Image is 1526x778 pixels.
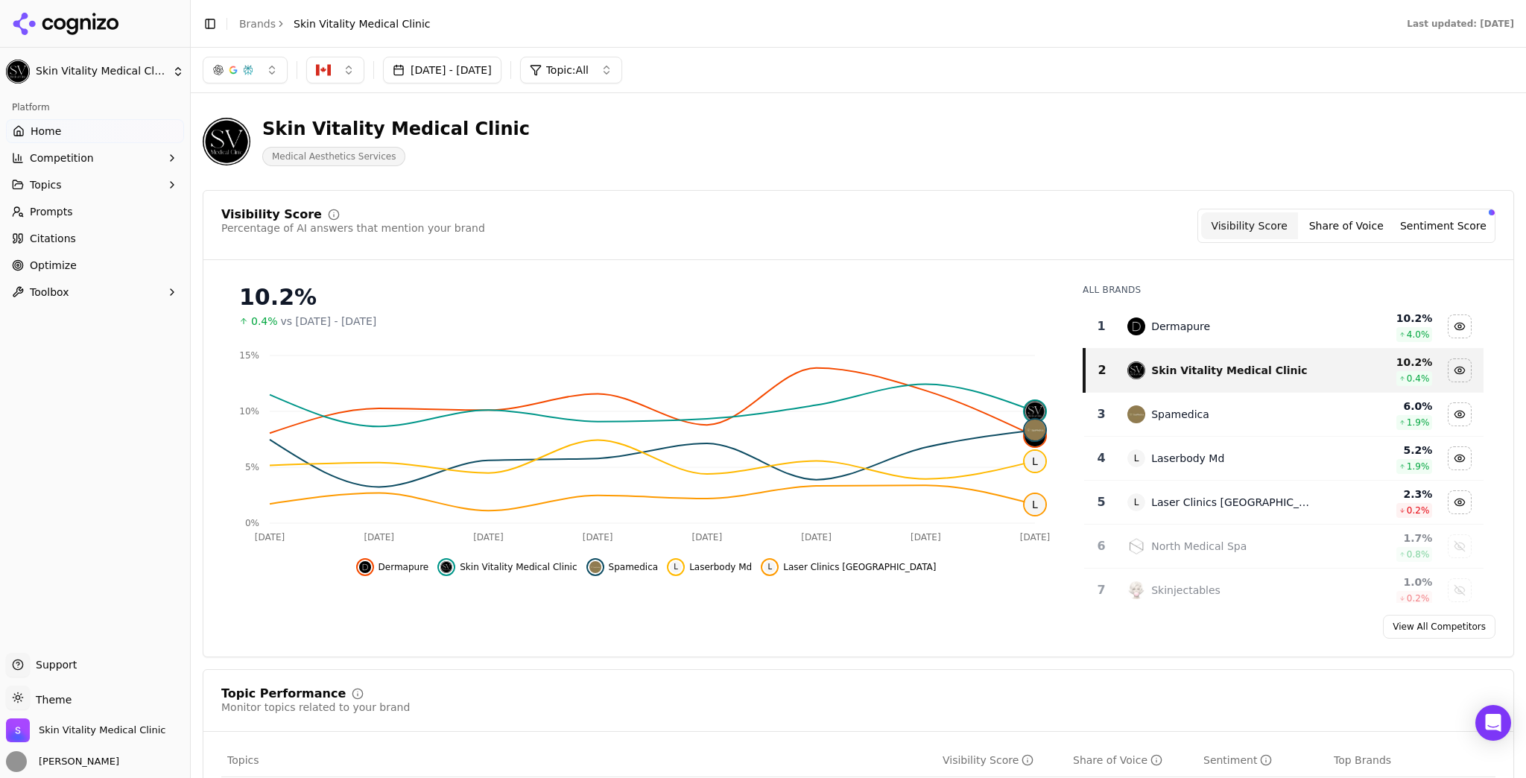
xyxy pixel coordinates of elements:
span: Medical Aesthetics Services [262,147,405,166]
span: 0.2 % [1407,505,1430,516]
img: Skin Vitality Medical Clinic [6,60,30,83]
tr: 1dermapureDermapure10.2%4.0%Hide dermapure data [1084,305,1484,349]
div: Topic Performance [221,688,346,700]
button: Hide laser clinics canada data [761,558,936,576]
div: All Brands [1083,284,1484,296]
span: Skin Vitality Medical Clinic [460,561,577,573]
button: Toolbox [6,280,184,304]
div: 2 [1092,361,1112,379]
span: Laser Clinics [GEOGRAPHIC_DATA] [783,561,936,573]
tspan: 5% [245,462,259,472]
tspan: 15% [239,350,259,361]
div: 5.2 % [1328,443,1432,458]
span: 0.2 % [1407,592,1430,604]
button: [DATE] - [DATE] [383,57,501,83]
img: skinjectables [1127,581,1145,599]
span: 1.9 % [1407,461,1430,472]
button: Topics [6,173,184,197]
img: skin vitality medical clinic [440,561,452,573]
div: 3 [1090,405,1112,423]
tr: 6north medical spaNorth Medical Spa1.7%0.8%Show north medical spa data [1084,525,1484,569]
span: Optimize [30,258,77,273]
img: spamedica [1025,420,1045,440]
div: 6 [1090,537,1112,555]
tspan: [DATE] [473,532,504,543]
span: Prompts [30,204,73,219]
a: Prompts [6,200,184,224]
div: Platform [6,95,184,119]
tr: 4LLaserbody Md5.2%1.9%Hide laserbody md data [1084,437,1484,481]
th: shareOfVoice [1067,744,1197,777]
tspan: [DATE] [1020,532,1051,543]
nav: breadcrumb [239,16,431,31]
span: Skin Vitality Medical Clinic [39,724,165,737]
span: Dermapure [379,561,429,573]
a: Brands [239,18,276,30]
div: 1.0 % [1328,575,1432,589]
tr: 7skinjectablesSkinjectables1.0%0.2%Show skinjectables data [1084,569,1484,613]
button: Hide laserbody md data [1448,446,1472,470]
a: Home [6,119,184,143]
tr: 3spamedicaSpamedica6.0%1.9%Hide spamedica data [1084,393,1484,437]
div: 10.2% [239,284,1053,311]
span: Topics [227,753,259,768]
a: Optimize [6,253,184,277]
button: Hide laser clinics canada data [1448,490,1472,514]
img: Skin Vitality Medical Clinic [203,118,250,165]
div: Laser Clinics [GEOGRAPHIC_DATA] [1151,495,1316,510]
div: Skinjectables [1151,583,1221,598]
div: Visibility Score [221,209,322,221]
span: Top Brands [1334,753,1391,768]
img: spamedica [589,561,601,573]
button: Open organization switcher [6,718,165,742]
div: North Medical Spa [1151,539,1247,554]
img: skin vitality medical clinic [1025,401,1045,422]
span: Skin Vitality Medical Clinic [294,16,431,31]
span: Competition [30,151,94,165]
tspan: [DATE] [583,532,613,543]
button: Competition [6,146,184,170]
div: Visibility Score [943,753,1033,768]
div: 7 [1090,581,1112,599]
a: View All Competitors [1383,615,1495,639]
tspan: [DATE] [255,532,285,543]
span: Citations [30,231,76,246]
button: Show skinjectables data [1448,578,1472,602]
img: dermapure [1127,317,1145,335]
div: Spamedica [1151,407,1209,422]
div: Open Intercom Messenger [1475,705,1511,741]
div: 1 [1090,317,1112,335]
div: Skin Vitality Medical Clinic [262,117,530,141]
div: Dermapure [1151,319,1210,334]
span: 0.4% [251,314,278,329]
tr: 5LLaser Clinics [GEOGRAPHIC_DATA]2.3%0.2%Hide laser clinics canada data [1084,481,1484,525]
span: 0.4 % [1407,373,1430,385]
span: Toolbox [30,285,69,300]
th: visibilityScore [937,744,1067,777]
span: 4.0 % [1407,329,1430,341]
div: Monitor topics related to your brand [221,700,410,715]
button: Show north medical spa data [1448,534,1472,558]
tspan: 0% [245,518,259,528]
div: Skin Vitality Medical Clinic [1151,363,1307,378]
tspan: [DATE] [801,532,832,543]
div: 2.3 % [1328,487,1432,502]
span: L [1127,449,1145,467]
th: Top Brands [1328,744,1495,777]
div: Sentiment [1203,753,1272,768]
div: Last updated: [DATE] [1407,18,1514,30]
button: Share of Voice [1298,212,1395,239]
tspan: [DATE] [692,532,723,543]
span: L [1025,494,1045,515]
img: Sam Walker [6,751,27,772]
button: Visibility Score [1201,212,1298,239]
div: Share of Voice [1073,753,1162,768]
img: Skin Vitality Medical Clinic [6,718,30,742]
button: Sentiment Score [1395,212,1492,239]
button: Hide laserbody md data [667,558,752,576]
button: Hide dermapure data [356,558,429,576]
span: Home [31,124,61,139]
tspan: 10% [239,406,259,417]
span: L [1127,493,1145,511]
div: 6.0 % [1328,399,1432,414]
